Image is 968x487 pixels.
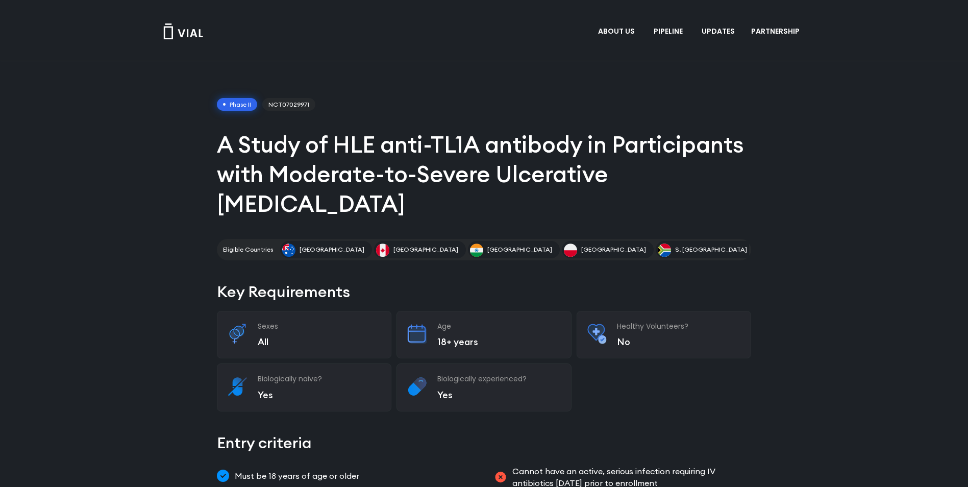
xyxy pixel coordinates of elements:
[258,322,381,331] h3: Sexes
[217,98,257,111] span: Phase II
[437,336,561,348] p: 18+ years
[743,23,810,40] a: PARTNERSHIPMenu Toggle
[693,23,742,40] a: UPDATES
[437,322,561,331] h3: Age
[675,245,747,254] span: S. [GEOGRAPHIC_DATA]
[262,98,315,111] span: NCT07029971
[581,245,646,254] span: [GEOGRAPHIC_DATA]
[223,245,273,254] h2: Eligible Countries
[564,243,577,257] img: Poland
[617,322,740,331] h3: Healthy Volunteers?
[258,374,381,383] h3: Biologically naive?
[217,432,751,454] h2: Entry criteria
[300,245,364,254] span: [GEOGRAPHIC_DATA]
[646,23,693,40] a: PIPELINEMenu Toggle
[217,281,751,303] h2: Key Requirements
[258,389,381,401] p: Yes
[232,466,359,486] span: Must be 18 years of age or older
[376,243,389,257] img: Canada
[163,23,204,39] img: Vial Logo
[487,245,552,254] span: [GEOGRAPHIC_DATA]
[258,336,381,348] p: All
[658,243,671,257] img: S. Africa
[282,243,295,257] img: Australia
[617,336,740,348] p: No
[393,245,458,254] span: [GEOGRAPHIC_DATA]
[470,243,483,257] img: India
[217,130,751,218] h1: A Study of HLE anti-TL1A antibody in Participants with Moderate-to-Severe Ulcerative [MEDICAL_DATA]
[437,374,561,383] h3: Biologically experienced?
[590,23,645,40] a: ABOUT USMenu Toggle
[437,389,561,401] p: Yes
